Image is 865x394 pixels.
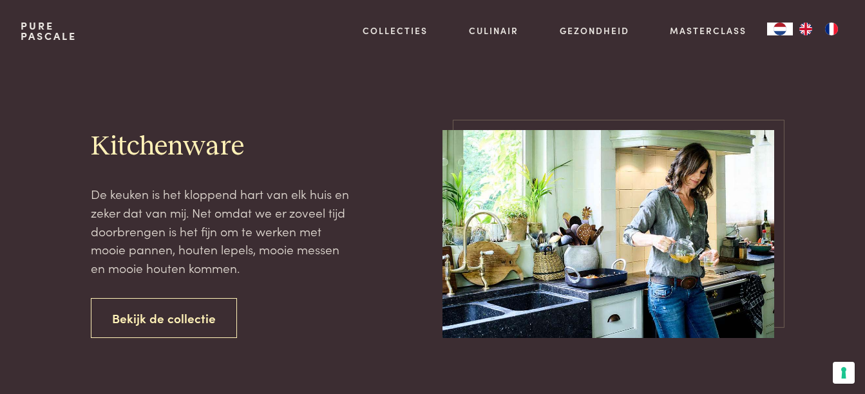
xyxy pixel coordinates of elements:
a: Gezondheid [560,24,629,37]
a: Bekijk de collectie [91,298,237,339]
ul: Language list [793,23,844,35]
button: Uw voorkeuren voor toestemming voor trackingtechnologieën [833,362,855,384]
a: Masterclass [670,24,746,37]
a: Collecties [363,24,428,37]
img: pure-pascale-naessens-pn356186 [442,130,774,338]
p: De keuken is het kloppend hart van elk huis en zeker dat van mij. Net omdat we er zoveel tijd doo... [91,185,352,277]
aside: Language selected: Nederlands [767,23,844,35]
a: FR [819,23,844,35]
a: NL [767,23,793,35]
div: Language [767,23,793,35]
a: PurePascale [21,21,77,41]
a: EN [793,23,819,35]
a: Culinair [469,24,518,37]
h2: Kitchenware [91,130,352,164]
